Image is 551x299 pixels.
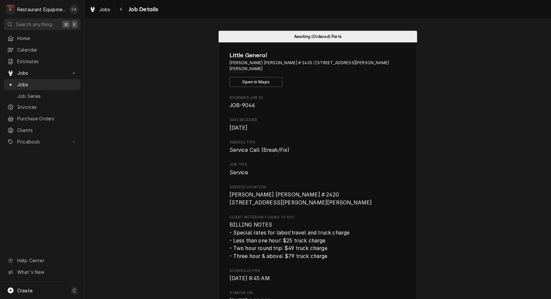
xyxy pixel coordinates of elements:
[230,140,406,154] div: Service Type
[69,5,79,14] div: Chrissy Adams's Avatar
[230,169,406,177] span: Job Type
[294,34,342,39] span: Awaiting (Ordered) Parts
[230,124,406,132] span: Date Received
[116,4,127,15] button: Navigate back
[230,192,372,206] span: [PERSON_NAME] [PERSON_NAME] # 2420 [STREET_ADDRESS][PERSON_NAME][PERSON_NAME]
[17,93,77,100] span: Job Series
[219,31,417,42] div: Status
[230,102,255,108] span: JOB-9046
[4,79,80,90] a: Jobs
[17,46,77,53] span: Calendar
[4,125,80,136] a: Clients
[16,21,52,28] span: Search anything
[17,69,67,76] span: Jobs
[17,138,67,145] span: Pricebook
[230,215,406,220] span: Client Notes
[64,21,68,28] span: ⌘
[257,215,294,219] span: (Only Visible to You)
[17,81,77,88] span: Jobs
[73,287,76,294] span: C
[230,140,406,145] span: Service Type
[230,117,406,123] span: Date Received
[230,147,290,153] span: Service Call (Break/Fix)
[230,215,406,260] div: [object Object]
[230,117,406,132] div: Date Received
[230,169,248,176] span: Service
[17,127,77,134] span: Clients
[4,136,80,147] a: Go to Pricebook
[230,95,406,101] span: Roopairs Job ID
[87,4,113,15] a: Jobs
[99,6,110,13] span: Jobs
[4,56,80,67] a: Estimates
[230,268,406,274] span: Scheduled For
[17,104,77,110] span: Invoices
[17,115,77,122] span: Purchase Orders
[73,21,76,28] span: K
[230,185,406,190] span: Service Location
[17,269,76,276] span: What's New
[17,58,77,65] span: Estimates
[230,222,350,259] span: BILLING NOTES - Special rates for labor/travel and truck charge - Less than one hour: $25 truck c...
[17,35,77,42] span: Home
[4,91,80,102] a: Job Series
[6,5,15,14] div: R
[230,60,406,72] span: Address
[230,191,406,206] span: Service Location
[17,288,32,293] span: Create
[230,290,406,296] span: Started On
[230,275,406,282] span: Scheduled For
[230,162,406,167] span: Job Type
[4,44,80,55] a: Calendar
[4,67,80,78] a: Go to Jobs
[230,102,406,109] span: Roopairs Job ID
[230,95,406,109] div: Roopairs Job ID
[4,113,80,124] a: Purchase Orders
[230,185,406,207] div: Service Location
[230,162,406,176] div: Job Type
[230,51,406,60] span: Name
[4,33,80,44] a: Home
[230,146,406,154] span: Service Type
[17,257,76,264] span: Help Center
[230,268,406,282] div: Scheduled For
[230,77,282,87] button: Open in Maps
[230,275,270,281] span: [DATE] 8:45 AM
[69,5,79,14] div: CA
[4,102,80,112] a: Invoices
[4,19,80,30] button: Search anything⌘K
[230,221,406,260] span: [object Object]
[230,51,406,87] div: Client Information
[17,6,66,13] div: Restaurant Equipment Diagnostics
[6,5,15,14] div: Restaurant Equipment Diagnostics's Avatar
[230,125,248,131] span: [DATE]
[4,255,80,266] a: Go to Help Center
[4,267,80,278] a: Go to What's New
[127,5,158,14] span: Job Details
